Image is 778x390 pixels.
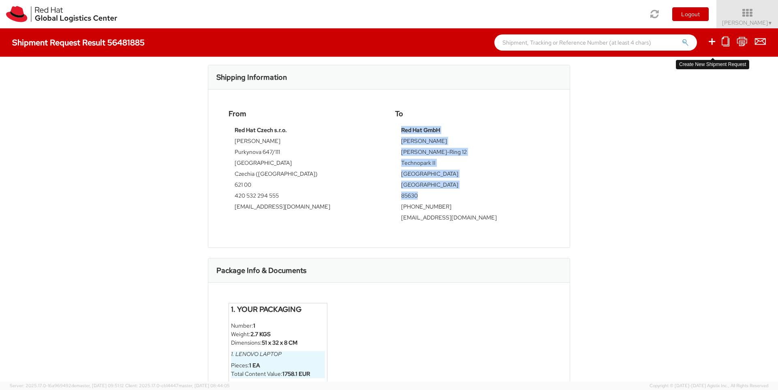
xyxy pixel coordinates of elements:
span: [PERSON_NAME] [722,19,773,26]
strong: 2.7 KGS [250,330,271,338]
h6: 1. Lenovo Laptop [231,351,325,357]
button: Logout [672,7,709,21]
td: [PERSON_NAME]-Ring 12 [401,148,543,159]
td: Czechia ([GEOGRAPHIC_DATA]) [235,170,377,181]
strong: Red Hat GmbH [401,126,440,134]
td: [EMAIL_ADDRESS][DOMAIN_NAME] [235,202,377,213]
h4: From [229,110,383,118]
span: master, [DATE] 08:44:05 [179,383,230,388]
li: Total Content Value: [231,370,325,378]
div: Create New Shipment Request [676,60,749,69]
td: 420 532 294 555 [235,192,377,202]
td: [GEOGRAPHIC_DATA] [235,159,377,170]
h4: Shipment Request Result 56481885 [12,38,145,47]
td: [PERSON_NAME] [235,137,377,148]
span: master, [DATE] 09:51:12 [76,383,124,388]
img: rh-logistics-00dfa346123c4ec078e1.svg [6,6,117,22]
h4: 1. Your Packaging [231,305,325,313]
td: [PERSON_NAME] [401,137,543,148]
span: Copyright © [DATE]-[DATE] Agistix Inc., All Rights Reserved [650,383,768,389]
td: Technopark II [401,159,543,170]
strong: Red Hat Czech s.r.o. [235,126,287,134]
input: Shipment, Tracking or Reference Number (at least 4 chars) [494,34,697,51]
strong: 51 x 32 x 8 CM [262,339,297,346]
strong: 1 EA [249,362,260,369]
strong: 1758.1 EUR [282,370,310,377]
td: 85630 [401,192,543,202]
td: [EMAIL_ADDRESS][DOMAIN_NAME] [401,213,543,224]
td: [GEOGRAPHIC_DATA] [401,181,543,192]
li: Weight: [231,330,325,339]
li: Dimensions: [231,339,325,347]
span: Server: 2025.17.0-16a969492de [10,383,124,388]
li: Number: [231,322,325,330]
span: Client: 2025.17.0-cb14447 [125,383,230,388]
li: Pieces: [231,361,325,370]
span: ▼ [768,20,773,26]
td: 621 00 [235,181,377,192]
h3: Package Info & Documents [216,266,306,275]
td: Purkynova 647/111 [235,148,377,159]
td: [PHONE_NUMBER] [401,202,543,213]
h4: To [395,110,549,118]
h3: Shipping Information [216,73,287,81]
td: [GEOGRAPHIC_DATA] [401,170,543,181]
strong: 1 [253,322,255,329]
